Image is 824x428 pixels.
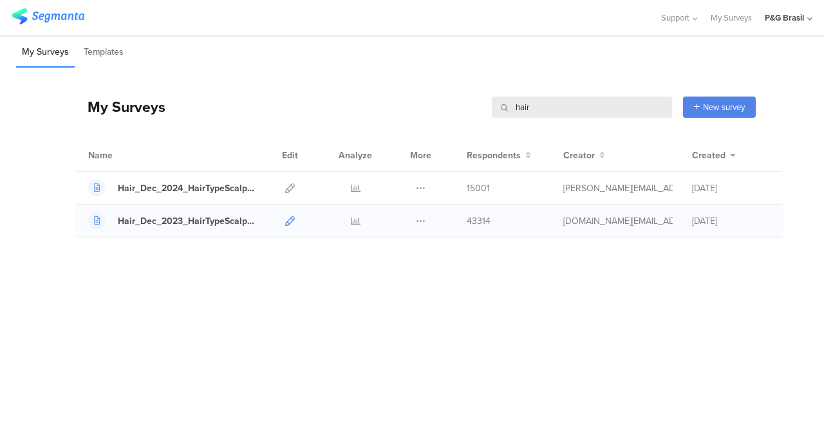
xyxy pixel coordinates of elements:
button: Created [692,149,736,162]
span: Support [661,12,689,24]
span: 15001 [467,181,490,195]
div: More [407,139,435,171]
div: My Surveys [75,96,165,118]
li: Templates [78,37,129,68]
div: Edit [276,139,304,171]
div: Name [88,149,165,162]
a: Hair_Dec_2024_HairTypeScalpConcern [88,180,257,196]
div: P&G Brasil [765,12,804,24]
div: [DATE] [692,181,769,195]
div: maluli.jm@pg.com [563,214,673,228]
li: My Surveys [16,37,75,68]
span: Created [692,149,726,162]
span: Respondents [467,149,521,162]
div: Analyze [336,139,375,171]
button: Creator [563,149,605,162]
button: Respondents [467,149,531,162]
div: [DATE] [692,214,769,228]
a: Hair_Dec_2023_HairTypeScalpConcern [88,212,257,229]
span: 43314 [467,214,491,228]
span: New survey [703,101,745,113]
div: Hair_Dec_2024_HairTypeScalpConcern [118,181,257,195]
div: Hair_Dec_2023_HairTypeScalpConcern [118,214,257,228]
input: Survey Name, Creator... [492,97,672,118]
div: dosreis.g@pg.com [563,181,673,195]
span: Creator [563,149,595,162]
img: segmanta logo [12,8,84,24]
